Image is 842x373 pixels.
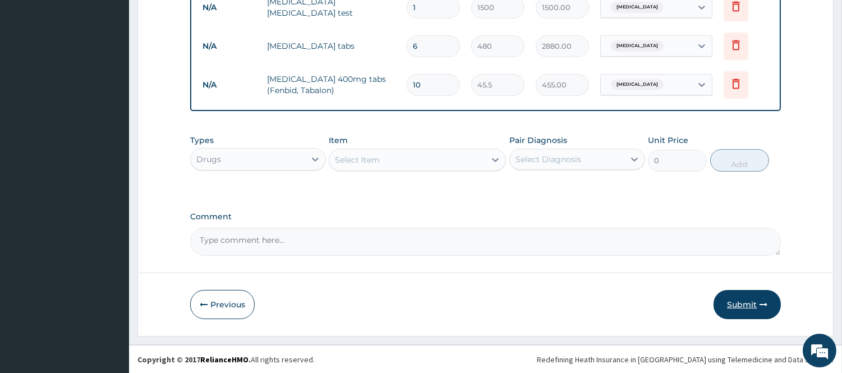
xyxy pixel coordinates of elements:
[58,63,188,77] div: Chat with us now
[197,36,261,57] td: N/A
[611,2,664,13] span: [MEDICAL_DATA]
[611,79,664,90] span: [MEDICAL_DATA]
[196,154,221,165] div: Drugs
[329,135,348,146] label: Item
[190,136,214,145] label: Types
[200,354,249,365] a: RelianceHMO
[190,290,255,319] button: Previous
[335,154,380,165] div: Select Item
[6,251,214,291] textarea: Type your message and hit 'Enter'
[65,114,155,227] span: We're online!
[137,354,251,365] strong: Copyright © 2017 .
[714,290,781,319] button: Submit
[537,354,834,365] div: Redefining Heath Insurance in [GEOGRAPHIC_DATA] using Telemedicine and Data Science!
[516,154,581,165] div: Select Diagnosis
[261,68,401,102] td: [MEDICAL_DATA] 400mg tabs (Fenbid, Tabalon)
[648,135,688,146] label: Unit Price
[611,40,664,52] span: [MEDICAL_DATA]
[261,35,401,57] td: [MEDICAL_DATA] tabs
[509,135,567,146] label: Pair Diagnosis
[21,56,45,84] img: d_794563401_company_1708531726252_794563401
[184,6,211,33] div: Minimize live chat window
[190,212,781,222] label: Comment
[197,75,261,95] td: N/A
[710,149,769,172] button: Add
